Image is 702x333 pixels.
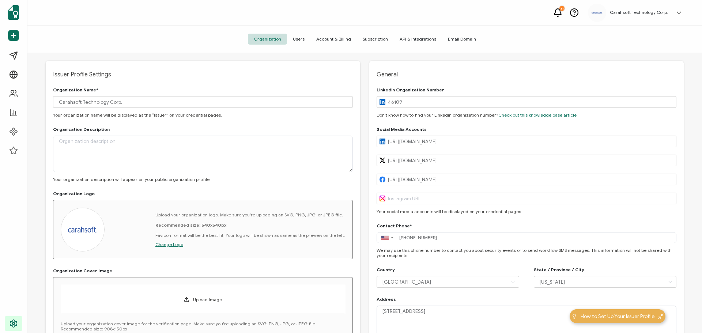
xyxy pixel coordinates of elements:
[53,191,95,196] h2: Organization Logo
[610,10,668,15] h5: Carahsoft Technology Corp.
[377,87,444,92] h2: Linkedin Organization Number
[380,99,385,105] img: Linkedin logo
[559,6,565,11] div: 31
[377,209,676,214] p: Your social media accounts will be displayed on your credential pages.
[155,222,226,228] b: Recommended size: 540x540px
[287,34,310,45] span: Users
[442,34,482,45] span: Email Domain
[53,87,98,92] h2: Organization Name*
[534,276,676,288] input: Please Select
[377,223,412,228] h2: Contact Phone*
[53,268,112,273] h2: Organization Cover Image
[377,113,676,118] p: Don't know how to find your Linkedin organization number?
[377,71,676,78] span: General
[658,314,664,319] img: minimize-icon.svg
[193,297,222,302] span: Upload Image
[397,234,676,242] input: 5xx
[377,193,676,204] input: Instagram URL
[377,297,396,302] h2: Address
[377,96,676,108] input: Linkedin Organization No
[155,242,183,247] span: Change Logo
[377,248,676,258] p: We may use this phone number to contact you about security events or to send workflow SMS message...
[394,34,442,45] span: API & Integrations
[8,5,19,20] img: sertifier-logomark-colored.svg
[377,127,427,132] h2: Social Media Accounts
[581,313,654,320] span: How to Set Up Your Issuer Profile
[248,34,287,45] span: Organization
[377,174,676,185] input: Facebook URL
[53,71,353,78] span: Issuer Profile Settings
[377,155,676,166] input: X URL
[534,267,584,272] h2: State / Province / City
[498,112,578,118] a: Check out this knowledge base article.
[61,321,345,332] p: Upload your organization cover image for the verification page. Make sure you're uploading an SVG...
[377,276,519,288] input: Please Select
[53,127,110,132] h2: Organization Description
[665,298,702,333] iframe: Chat Widget
[357,34,394,45] span: Subscription
[53,96,353,108] input: Organization name
[377,136,676,147] input: Linkedin URL
[377,267,395,272] h2: Country
[155,212,345,238] p: Upload your organization logo. Make sure you're uploading an SVG, PNG, JPG, or JPEG file. Favicon...
[592,12,603,14] img: a9ee5910-6a38-4b3f-8289-cffb42fa798b.svg
[390,236,394,239] span: ▼
[53,177,353,182] p: Your organization description will appear on your public organization profile.
[53,113,353,118] p: Your organization name will be displayed as the “Issuer” on your credential pages.
[310,34,357,45] span: Account & Billing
